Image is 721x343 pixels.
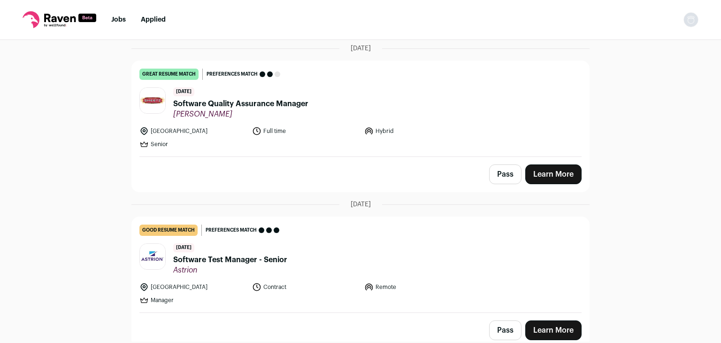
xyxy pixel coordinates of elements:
img: 2a18538be8ea66955d82a65da7dd5c7e7890a659e64c09fd7639877b1dc2a717.jpg [140,88,165,113]
a: Jobs [111,16,126,23]
span: Software Quality Assurance Manager [173,98,308,109]
span: [DATE] [351,44,371,53]
a: Applied [141,16,166,23]
a: Learn More [525,320,582,340]
div: great resume match [139,69,199,80]
li: Manager [139,296,246,305]
li: [GEOGRAPHIC_DATA] [139,282,246,292]
span: Software Test Manager - Senior [173,254,287,265]
a: great resume match Preferences match [DATE] Software Quality Assurance Manager [PERSON_NAME] [GEO... [132,61,589,156]
img: 21d8053bfdffa2a4878730f261b855e72af0b55774eac02b292898e1c9fe4291.jpg [140,244,165,269]
span: [PERSON_NAME] [173,109,308,119]
span: Astrion [173,265,287,275]
span: [DATE] [351,200,371,209]
a: good resume match Preferences match [DATE] Software Test Manager - Senior Astrion [GEOGRAPHIC_DAT... [132,217,589,312]
li: Remote [364,282,471,292]
li: Contract [252,282,359,292]
button: Open dropdown [683,12,698,27]
img: nopic.png [683,12,698,27]
a: Learn More [525,164,582,184]
li: Full time [252,126,359,136]
span: [DATE] [173,87,194,96]
span: Preferences match [206,226,257,235]
li: Hybrid [364,126,471,136]
span: [DATE] [173,243,194,252]
li: [GEOGRAPHIC_DATA] [139,126,246,136]
li: Senior [139,140,246,149]
span: Preferences match [207,70,258,79]
button: Pass [489,320,522,340]
div: good resume match [139,225,198,236]
button: Pass [489,164,522,184]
